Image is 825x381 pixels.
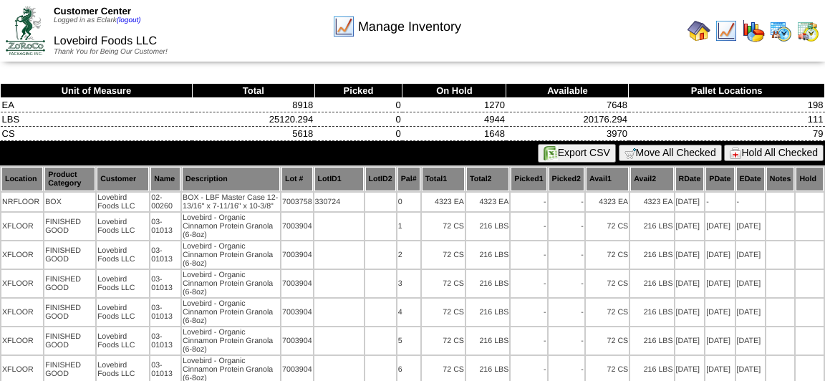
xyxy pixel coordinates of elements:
td: - [511,270,546,297]
td: 03-01013 [150,213,180,240]
td: 4323 EA [466,193,509,211]
td: - [511,327,546,355]
td: 0 [397,193,420,211]
td: Lovebird - Organic Cinnamon Protein Granola (6-8oz) [182,213,280,240]
span: Manage Inventory [358,19,461,34]
td: - [549,270,584,297]
td: [DATE] [705,213,734,240]
th: Total [192,84,314,98]
img: graph.gif [742,19,765,42]
td: [DATE] [736,241,765,269]
th: Total2 [466,167,509,191]
td: XFLOOR [1,270,43,297]
td: CS [1,127,193,141]
td: 72 CS [422,241,465,269]
th: Notes [766,167,795,191]
button: Move All Checked [619,145,722,161]
td: 5 [397,327,420,355]
td: 1648 [402,127,506,141]
td: [DATE] [705,327,734,355]
td: - [511,241,546,269]
td: 03-01013 [150,299,180,326]
td: Lovebird Foods LLC [97,213,149,240]
td: 216 LBS [630,213,673,240]
td: 7003904 [281,241,313,269]
td: [DATE] [736,270,765,297]
span: Lovebird Foods LLC [54,35,157,47]
td: 5618 [192,127,314,141]
td: 72 CS [586,327,629,355]
th: LotID1 [314,167,364,191]
img: calendarinout.gif [796,19,819,42]
th: On Hold [402,84,506,98]
th: PDate [705,167,734,191]
span: Customer Center [54,6,131,16]
img: excel.gif [544,146,558,160]
td: 72 CS [586,213,629,240]
th: Location [1,167,43,191]
td: 4323 EA [422,193,465,211]
td: 7003758 [281,193,313,211]
td: 2 [397,241,420,269]
th: EDate [736,167,765,191]
td: - [549,327,584,355]
td: FINISHED GOOD [44,241,95,269]
th: Available [506,84,629,98]
td: - [511,193,546,211]
td: 7003904 [281,327,313,355]
td: 7003904 [281,299,313,326]
td: [DATE] [675,213,705,240]
td: [DATE] [675,270,705,297]
th: Product Category [44,167,95,191]
td: 8918 [192,98,314,112]
td: [DATE] [675,241,705,269]
img: line_graph.gif [715,19,738,42]
th: Picked2 [549,167,584,191]
td: 79 [629,127,825,141]
td: EA [1,98,193,112]
td: - [736,193,765,211]
td: - [511,213,546,240]
td: 4323 EA [586,193,629,211]
td: Lovebird Foods LLC [97,193,149,211]
td: FINISHED GOOD [44,299,95,326]
th: Unit of Measure [1,84,193,98]
td: BOX - LBF Master Case 12-13/16" x 7-11/16" x 10-3/8" [182,193,280,211]
td: - [511,299,546,326]
td: 4 [397,299,420,326]
td: LBS [1,112,193,127]
button: Hold All Checked [724,145,824,161]
td: 03-01013 [150,270,180,297]
td: Lovebird Foods LLC [97,241,149,269]
td: 7003904 [281,213,313,240]
th: Lot # [281,167,313,191]
img: home.gif [687,19,710,42]
td: 3 [397,270,420,297]
td: - [549,213,584,240]
td: - [549,193,584,211]
td: 3970 [506,127,629,141]
td: [DATE] [705,299,734,326]
th: RDate [675,167,705,191]
img: ZoRoCo_Logo(Green%26Foil)%20jpg.webp [6,6,45,54]
th: Total1 [422,167,465,191]
td: FINISHED GOOD [44,213,95,240]
td: Lovebird - Organic Cinnamon Protein Granola (6-8oz) [182,241,280,269]
td: XFLOOR [1,241,43,269]
td: 216 LBS [466,241,509,269]
td: 1270 [402,98,506,112]
td: Lovebird Foods LLC [97,270,149,297]
td: [DATE] [736,299,765,326]
a: (logout) [117,16,141,24]
th: Name [150,167,180,191]
td: 25120.294 [192,112,314,127]
td: 216 LBS [466,213,509,240]
td: 198 [629,98,825,112]
td: 7648 [506,98,629,112]
td: 216 LBS [630,270,673,297]
td: Lovebird Foods LLC [97,299,149,326]
td: 216 LBS [466,299,509,326]
td: 7003904 [281,270,313,297]
td: 0 [314,127,402,141]
td: Lovebird Foods LLC [97,327,149,355]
